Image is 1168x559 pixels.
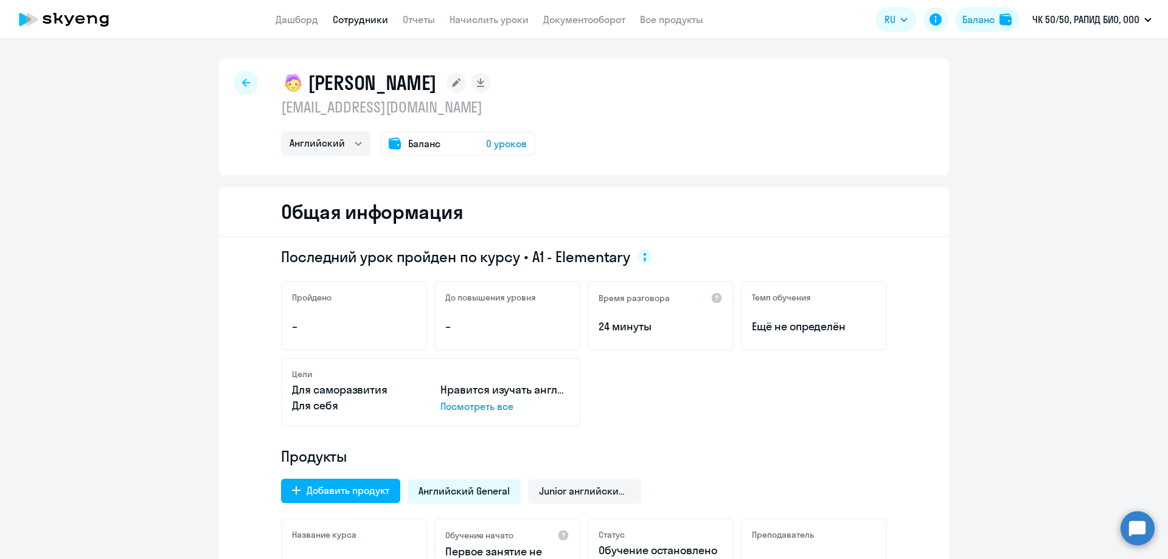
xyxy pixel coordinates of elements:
[292,382,421,398] p: Для саморазвития
[276,13,318,26] a: Дашборд
[445,319,569,335] p: –
[962,12,995,27] div: Баланс
[281,479,400,503] button: Добавить продукт
[281,200,463,224] h2: Общая информация
[440,399,569,414] p: Посмотреть все
[1032,12,1139,27] p: ЧК 50/50, РАПИД БИО, ООО
[419,484,510,498] span: Английский General
[999,13,1012,26] img: balance
[445,292,536,303] h5: До повышения уровня
[543,13,625,26] a: Документооборот
[955,7,1019,32] button: Балансbalance
[408,136,440,151] span: Баланс
[281,97,535,117] p: [EMAIL_ADDRESS][DOMAIN_NAME]
[599,543,717,557] span: Обучение остановлено
[281,247,630,266] span: Последний урок пройден по курсу • A1 - Elementary
[752,529,814,540] h5: Преподаватель
[752,319,876,335] span: Ещё не определён
[281,446,887,466] h4: Продукты
[308,71,437,95] h1: [PERSON_NAME]
[403,13,435,26] a: Отчеты
[292,529,356,540] h5: Название курса
[640,13,703,26] a: Все продукты
[599,529,625,540] h5: Статус
[599,319,723,335] p: 24 минуты
[599,293,670,304] h5: Время разговора
[440,382,569,398] p: Нравится изучать английский
[539,484,630,498] span: Junior английский с русскоговорящим преподавателем
[1026,5,1158,34] button: ЧК 50/50, РАПИД БИО, ООО
[292,369,312,380] h5: Цели
[281,71,305,95] img: child
[450,13,529,26] a: Начислить уроки
[885,12,895,27] span: RU
[486,136,527,151] span: 0 уроков
[307,483,389,498] div: Добавить продукт
[292,319,416,335] p: –
[292,398,421,414] p: Для себя
[445,530,513,541] h5: Обучение начато
[333,13,388,26] a: Сотрудники
[876,7,916,32] button: RU
[292,292,332,303] h5: Пройдено
[752,292,811,303] h5: Темп обучения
